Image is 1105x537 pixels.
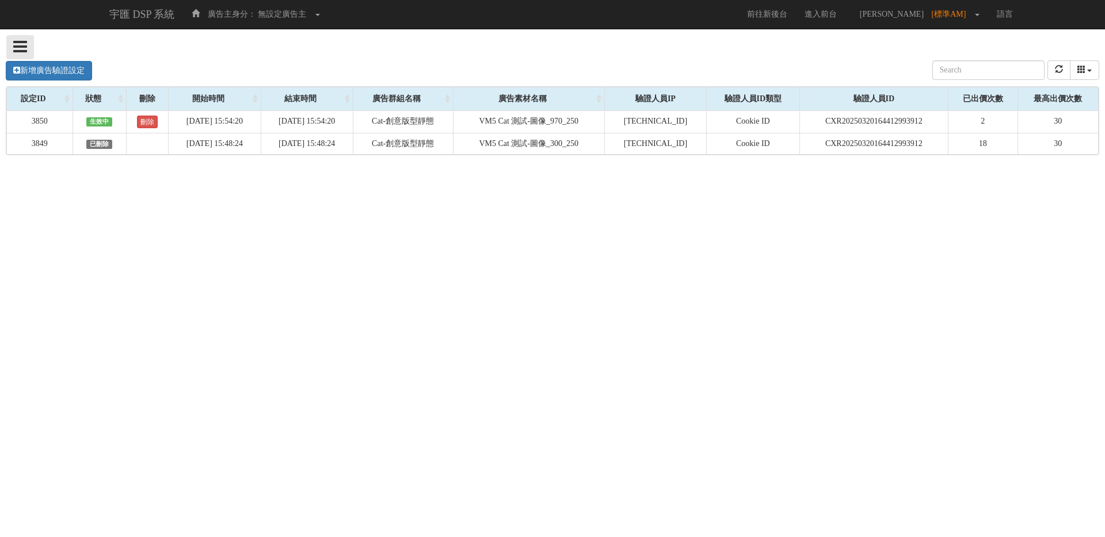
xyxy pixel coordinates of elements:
td: [DATE] 15:48:24 [261,133,353,154]
div: 廣告素材名稱 [454,87,604,110]
td: Cookie ID [706,110,799,133]
span: [標準AM] [932,10,972,18]
span: 無設定廣告主 [258,10,306,18]
button: refresh [1047,60,1070,80]
td: VM5 Cat 測試-圖像_300_250 [453,133,604,154]
div: 廣告群組名稱 [353,87,453,110]
td: 30 [1018,110,1098,133]
td: 3850 [7,110,73,133]
div: 刪除 [127,87,169,110]
td: Cat-創意版型靜態 [353,110,453,133]
a: 新增廣告驗證設定 [6,61,92,80]
div: 已出價次數 [948,87,1018,110]
td: 3849 [7,133,73,154]
div: 結束時間 [261,87,353,110]
div: 驗證人員ID [800,87,948,110]
a: 刪除 [137,116,158,128]
div: 開始時間 [169,87,260,110]
td: [DATE] 15:54:20 [261,110,353,133]
div: 狀態 [73,87,126,110]
div: 最高出價次數 [1018,87,1098,110]
td: CXR20250320164412993912 [799,110,948,133]
td: [DATE] 15:54:20 [169,110,261,133]
td: VM5 Cat 測試-圖像_970_250 [453,110,604,133]
div: 驗證人員ID類型 [707,87,799,110]
div: 驗證人員IP [605,87,706,110]
td: [TECHNICAL_ID] [604,133,706,154]
input: Search [932,60,1045,80]
td: 18 [948,133,1018,154]
span: 已刪除 [86,140,113,149]
button: columns [1070,60,1100,80]
td: [DATE] 15:48:24 [169,133,261,154]
td: 30 [1018,133,1098,154]
div: Columns [1070,60,1100,80]
span: 生效中 [86,117,113,126]
div: 設定ID [7,87,73,110]
td: CXR20250320164412993912 [799,133,948,154]
td: 2 [948,110,1018,133]
td: Cat-創意版型靜態 [353,133,453,154]
span: [PERSON_NAME] [854,10,929,18]
span: 廣告主身分： [208,10,256,18]
td: [TECHNICAL_ID] [604,110,706,133]
td: Cookie ID [706,133,799,154]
